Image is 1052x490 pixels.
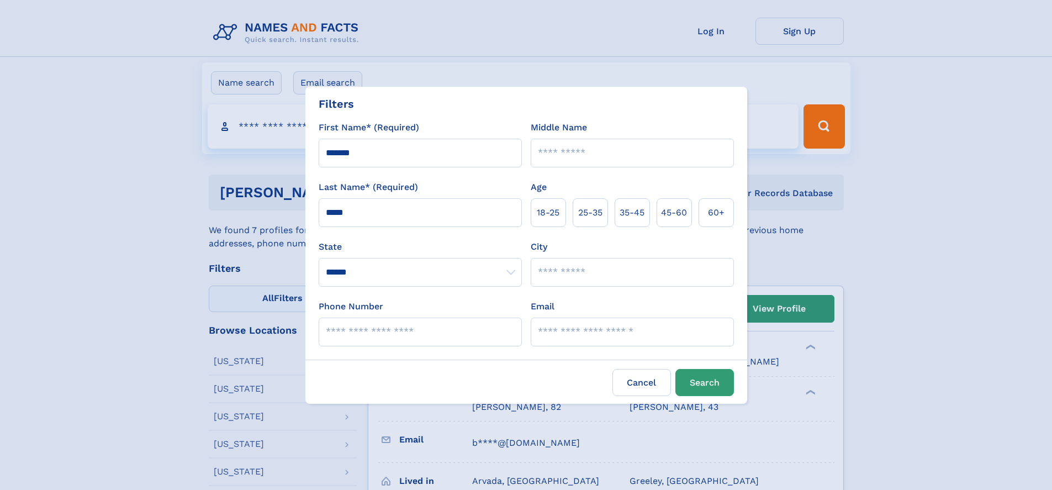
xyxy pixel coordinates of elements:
div: Filters [319,96,354,112]
label: First Name* (Required) [319,121,419,134]
label: Last Name* (Required) [319,181,418,194]
label: Age [531,181,547,194]
label: State [319,240,522,254]
span: 25‑35 [578,206,602,219]
label: Middle Name [531,121,587,134]
span: 60+ [708,206,725,219]
button: Search [675,369,734,396]
label: Email [531,300,554,313]
label: Cancel [612,369,671,396]
span: 35‑45 [620,206,644,219]
span: 45‑60 [661,206,687,219]
label: Phone Number [319,300,383,313]
label: City [531,240,547,254]
span: 18‑25 [537,206,559,219]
